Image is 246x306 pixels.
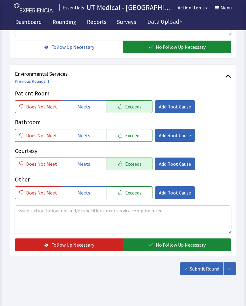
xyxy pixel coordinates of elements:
button: Does Not Meet [15,100,61,113]
button: Meets [61,158,107,170]
button: Add Root Cause [155,100,195,113]
img: experiencia_logo.png [14,3,53,13]
button: Follow Up Necessary [15,238,123,251]
span: No Follow Up Necessary [156,43,206,51]
span: Add Root Cause [159,189,191,196]
span: Does Not Meet [26,132,57,139]
span: Does Not Meet [26,160,57,168]
span: Meets [77,132,90,139]
span: Exceeds [125,160,142,168]
span: Exceeds [125,132,142,139]
a: Dashboard [11,15,46,30]
span: Exceeds [125,103,142,110]
button: Exceeds [107,186,152,199]
span: Does Not Meet [26,103,57,110]
button: Does Not Meet [15,186,61,199]
button: No Follow Up Necessary [123,238,231,251]
span: Follow Up Necessary [51,241,94,248]
a: Surveys [112,15,141,30]
button: Exceeds [107,129,152,142]
button: Submit Round [180,262,223,275]
button: Does Not Meet [15,158,61,170]
p: Patient Room [15,89,231,98]
span: Meets [77,103,90,110]
a: Previous Rounds: 1 [15,78,50,84]
button: No Follow Up Necessary [123,41,231,53]
button: Does Not Meet [15,129,61,142]
p: Other [15,175,231,184]
button: Add Root Cause [155,186,195,199]
span: Add Root Cause [159,132,191,139]
span: No Follow Up Necessary [156,241,206,248]
button: Follow Up Necessary [15,41,123,53]
p: Courtesy [15,147,231,155]
span: Add Root Cause [159,103,191,110]
button: Exceeds [107,100,152,113]
p: Bathroom [15,118,231,127]
span: Meets [77,189,90,196]
button: Add Root Cause [155,158,195,170]
a: Reports [82,15,111,30]
span: Environmental Services [15,70,225,78]
div: Essentials [59,4,84,11]
button: Exceeds [107,158,152,170]
a: Rounding [48,15,81,30]
span: Does Not Meet [26,189,57,196]
span: Exceeds [125,189,142,196]
button: Meets [61,100,107,113]
span: Meets [77,160,90,168]
button: Meets [61,129,107,142]
span: Follow Up Necessary [51,43,94,51]
span: Submit Round [190,265,219,272]
button: Action Items [174,2,211,14]
button: Add Root Cause [155,129,195,142]
button: Data Upload [144,16,186,27]
span: Add Root Cause [159,160,191,168]
button: Meets [61,186,107,199]
button: Menu [211,2,235,14]
p: UT Medical - [GEOGRAPHIC_DATA][US_STATE] [87,3,174,12]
